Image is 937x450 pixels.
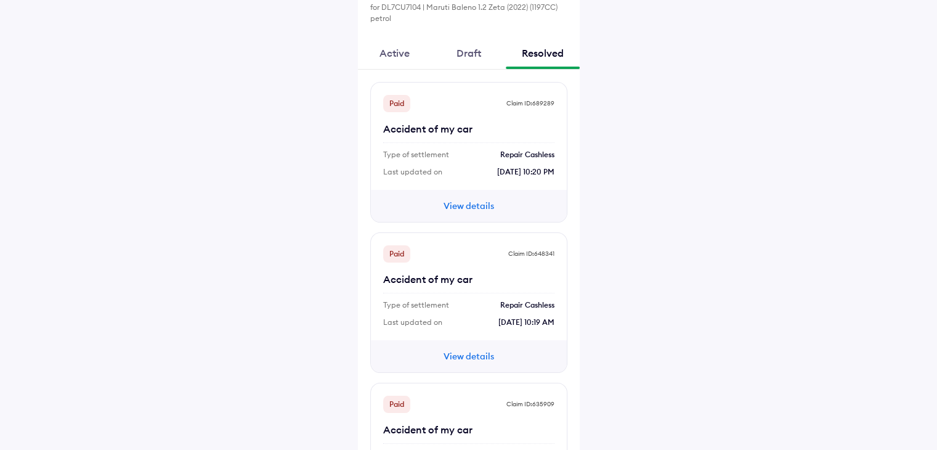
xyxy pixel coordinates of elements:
p: Paid [383,245,410,263]
p: Paid [383,396,410,413]
p: [DATE] 10:19 AM [498,317,554,328]
div: Resolved [506,36,580,70]
div: Draft [432,36,506,70]
p: Accident of my car [383,422,554,437]
div: for DL7CU7104 | Maruti Baleno 1.2 Zeta (2022) (1197CC) petrol [370,2,567,24]
p: Last updated on [383,166,442,178]
p: Type of settlement [383,149,449,160]
p: Accident of my car [383,121,554,136]
p: Type of settlement [383,300,449,311]
p: Repair Cashless [500,300,554,311]
button: View details [432,199,506,213]
p: Claim ID: 648341 [508,250,554,258]
p: [DATE] 10:20 PM [497,166,554,178]
p: Accident of my car [383,272,554,287]
p: Last updated on [383,317,442,328]
p: Claim ID: 635909 [506,400,554,409]
button: View details [432,350,506,363]
p: Repair Cashless [500,149,554,160]
p: Claim ID: 689289 [506,99,554,108]
div: Active [358,36,432,70]
p: Paid [383,95,410,112]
